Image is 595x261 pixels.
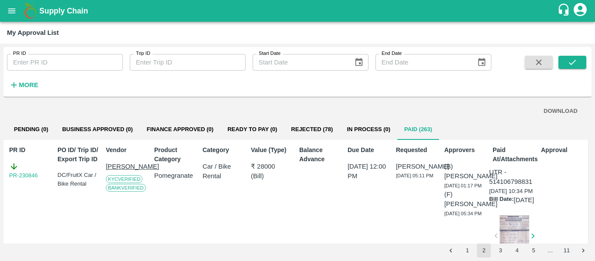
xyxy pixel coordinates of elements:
[136,50,150,57] label: Trip ID
[251,171,296,181] p: ( Bill )
[382,50,402,57] label: End Date
[7,78,41,92] button: More
[572,2,588,20] div: account of current user
[203,146,247,155] p: Category
[510,244,524,258] button: Go to page 4
[494,244,507,258] button: Go to page 3
[396,162,441,171] p: [PERSON_NAME]
[2,1,22,21] button: open drawer
[514,195,534,205] p: [DATE]
[13,50,26,57] label: PR ID
[444,244,458,258] button: Go to previous page
[259,50,281,57] label: Start Date
[560,244,574,258] button: Go to page 11
[106,184,146,192] span: Bank Verified
[251,146,296,155] p: Value (Type)
[130,54,246,71] input: Enter Trip ID
[140,119,220,140] button: Finance Approved (0)
[444,211,482,216] span: [DATE] 05:34 PM
[540,104,581,119] button: DOWNLOAD
[106,146,151,155] p: Vendor
[9,146,54,155] p: PR ID
[375,54,470,71] input: End Date
[576,244,590,258] button: Go to next page
[154,171,199,180] p: Pomegranate
[348,146,392,155] p: Due Date
[473,54,490,71] button: Choose date
[7,119,55,140] button: Pending (0)
[489,167,538,187] p: UTR - 514106798831
[444,183,482,188] span: [DATE] 01:17 PM
[493,146,538,164] p: Paid At/Attachments
[253,54,348,71] input: Start Date
[299,146,344,164] p: Balance Advance
[527,244,541,258] button: Go to page 5
[460,244,474,258] button: Go to page 1
[396,173,433,178] span: [DATE] 05:11 PM
[351,54,367,71] button: Choose date
[284,119,340,140] button: Rejected (78)
[541,146,586,155] p: Approval
[444,162,489,181] p: (B) [PERSON_NAME]
[57,171,102,188] div: DC/FruitX Car / Bike Rental
[203,162,247,181] p: Car / Bike Rental
[251,162,296,171] p: ₹ 28000
[106,175,142,183] span: KYC Verified
[57,146,102,164] p: PO ID/ Trip ID/ Export Trip ID
[220,119,284,140] button: Ready To Pay (0)
[106,162,151,171] p: [PERSON_NAME]
[348,162,392,181] p: [DATE] 12:00 PM
[7,54,123,71] input: Enter PR ID
[543,247,557,255] div: …
[154,146,199,164] p: Product Category
[397,119,439,140] button: Paid (263)
[55,119,140,140] button: Business Approved (0)
[19,81,38,88] strong: More
[444,146,489,155] p: Approvers
[9,171,38,180] a: PR-230846
[39,7,88,15] b: Supply Chain
[444,190,489,209] p: (F) [PERSON_NAME]
[7,27,59,38] div: My Approval List
[39,5,557,17] a: Supply Chain
[22,2,39,20] img: logo
[396,146,441,155] p: Requested
[477,244,491,258] button: page 2
[557,3,572,19] div: customer-support
[443,244,592,258] nav: pagination navigation
[489,195,514,205] p: Bill Date:
[340,119,397,140] button: In Process (0)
